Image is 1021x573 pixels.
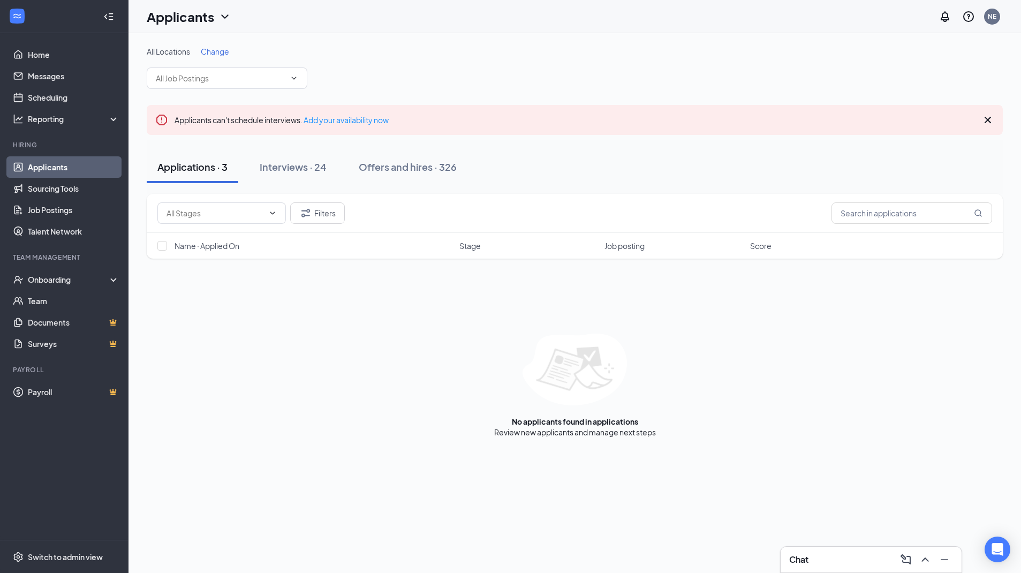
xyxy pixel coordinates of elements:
[299,207,312,220] svg: Filter
[28,381,119,403] a: PayrollCrown
[268,209,277,217] svg: ChevronDown
[604,240,645,251] span: Job posting
[962,10,975,23] svg: QuestionInfo
[13,140,117,149] div: Hiring
[13,274,24,285] svg: UserCheck
[155,114,168,126] svg: Error
[28,156,119,178] a: Applicants
[974,209,982,217] svg: MagnifyingGlass
[28,290,119,312] a: Team
[28,114,120,124] div: Reporting
[304,115,389,125] a: Add your availability now
[28,221,119,242] a: Talent Network
[981,114,994,126] svg: Cross
[897,551,914,568] button: ComposeMessage
[103,11,114,22] svg: Collapse
[939,10,951,23] svg: Notifications
[167,207,264,219] input: All Stages
[218,10,231,23] svg: ChevronDown
[988,12,996,21] div: NE
[359,160,457,174] div: Offers and hires · 326
[523,334,627,405] img: empty-state
[28,333,119,355] a: SurveysCrown
[750,240,772,251] span: Score
[13,114,24,124] svg: Analysis
[459,240,481,251] span: Stage
[201,47,229,56] span: Change
[831,202,992,224] input: Search in applications
[919,553,932,566] svg: ChevronUp
[12,11,22,21] svg: WorkstreamLogo
[13,552,24,562] svg: Settings
[175,115,389,125] span: Applicants can't schedule interviews.
[936,551,953,568] button: Minimize
[147,47,190,56] span: All Locations
[494,427,656,438] div: Review new applicants and manage next steps
[175,240,239,251] span: Name · Applied On
[28,274,110,285] div: Onboarding
[899,553,912,566] svg: ComposeMessage
[985,537,1010,562] div: Open Intercom Messenger
[28,312,119,333] a: DocumentsCrown
[28,178,119,199] a: Sourcing Tools
[13,365,117,374] div: Payroll
[147,7,214,26] h1: Applicants
[157,160,228,174] div: Applications · 3
[917,551,934,568] button: ChevronUp
[789,554,808,566] h3: Chat
[28,199,119,221] a: Job Postings
[28,552,103,562] div: Switch to admin view
[28,65,119,87] a: Messages
[512,416,638,427] div: No applicants found in applications
[28,44,119,65] a: Home
[28,87,119,108] a: Scheduling
[13,253,117,262] div: Team Management
[260,160,327,174] div: Interviews · 24
[290,202,345,224] button: Filter Filters
[290,74,298,82] svg: ChevronDown
[156,72,285,84] input: All Job Postings
[938,553,951,566] svg: Minimize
